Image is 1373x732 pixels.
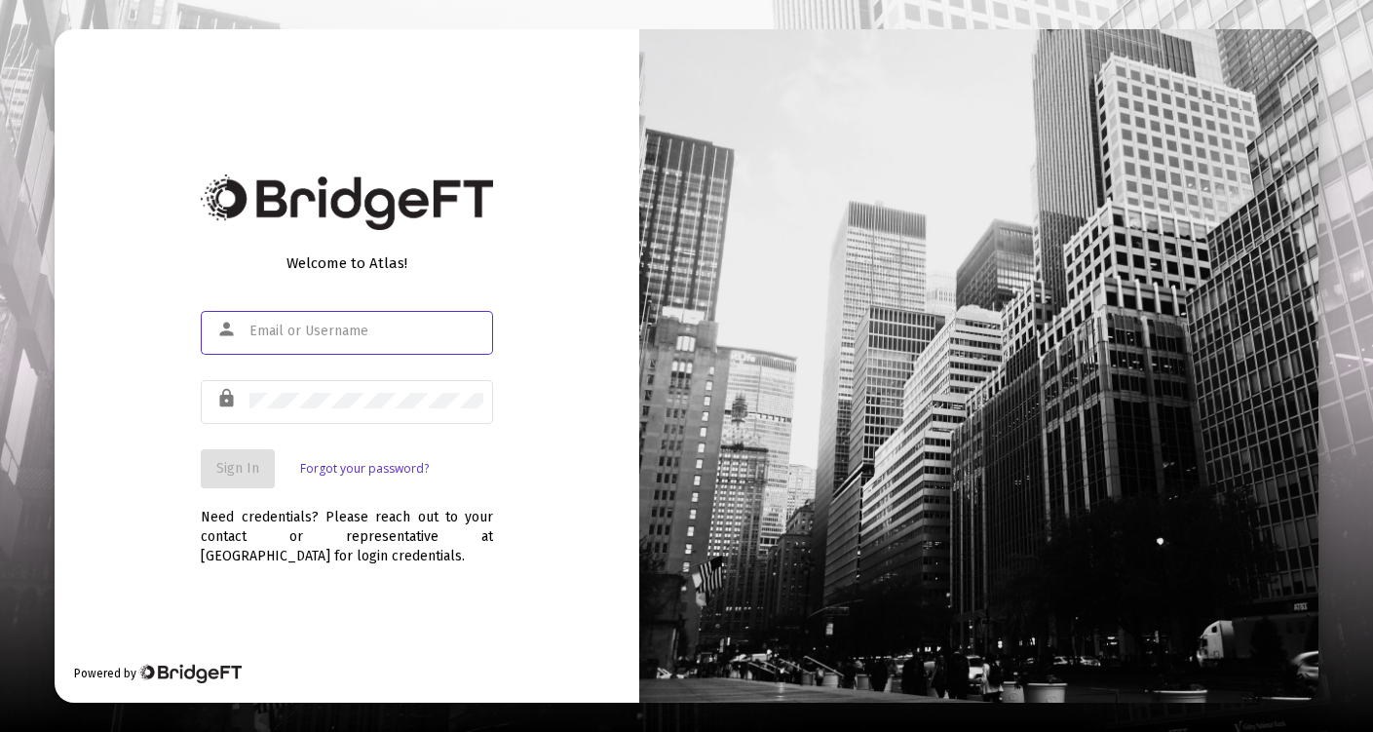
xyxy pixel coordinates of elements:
img: Bridge Financial Technology Logo [201,174,493,230]
mat-icon: person [216,318,240,341]
img: Bridge Financial Technology Logo [138,664,241,683]
a: Forgot your password? [300,459,429,479]
input: Email or Username [249,324,483,339]
button: Sign In [201,449,275,488]
div: Welcome to Atlas! [201,253,493,273]
span: Sign In [216,460,259,477]
div: Powered by [74,664,241,683]
mat-icon: lock [216,387,240,410]
div: Need credentials? Please reach out to your contact or representative at [GEOGRAPHIC_DATA] for log... [201,488,493,566]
